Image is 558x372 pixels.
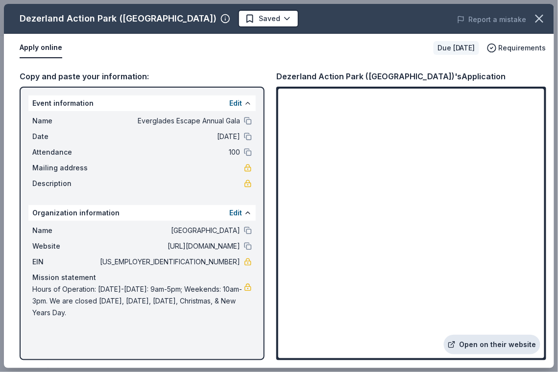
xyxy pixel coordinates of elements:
[32,240,98,252] span: Website
[32,178,98,189] span: Description
[276,70,506,83] div: Dezerland Action Park ([GEOGRAPHIC_DATA])'s Application
[238,10,299,27] button: Saved
[259,13,280,24] span: Saved
[32,115,98,127] span: Name
[32,283,244,319] span: Hours of Operation: [DATE]-[DATE]: 9am-5pm; Weekends: 10am-3pm. We are closed [DATE], [DATE], [DA...
[434,41,479,55] div: Due [DATE]
[28,205,256,221] div: Organization information
[32,256,98,268] span: EIN
[98,115,240,127] span: Everglades Escape Annual Gala
[229,207,242,219] button: Edit
[32,162,98,174] span: Mailing address
[20,38,62,58] button: Apply online
[98,131,240,142] span: [DATE]
[32,146,98,158] span: Attendance
[229,97,242,109] button: Edit
[457,14,527,25] button: Report a mistake
[98,256,240,268] span: [US_EMPLOYER_IDENTIFICATION_NUMBER]
[98,240,240,252] span: [URL][DOMAIN_NAME]
[487,42,546,54] button: Requirements
[28,95,256,111] div: Event information
[32,131,98,142] span: Date
[32,272,252,283] div: Mission statement
[98,146,240,158] span: 100
[32,225,98,236] span: Name
[98,225,240,236] span: [GEOGRAPHIC_DATA]
[20,70,265,83] div: Copy and paste your information:
[444,335,540,354] a: Open on their website
[20,11,217,26] div: Dezerland Action Park ([GEOGRAPHIC_DATA])
[499,42,546,54] span: Requirements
